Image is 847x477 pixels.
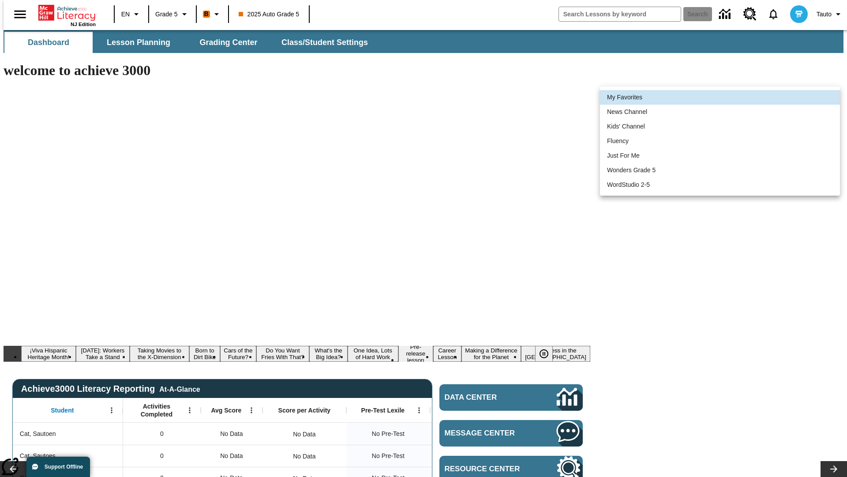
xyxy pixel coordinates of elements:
li: Wonders Grade 5 [600,163,840,178]
li: Fluency [600,134,840,148]
li: Just For Me [600,148,840,163]
li: News Channel [600,105,840,119]
li: My Favorites [600,90,840,105]
li: WordStudio 2-5 [600,178,840,192]
li: Kids' Channel [600,119,840,134]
